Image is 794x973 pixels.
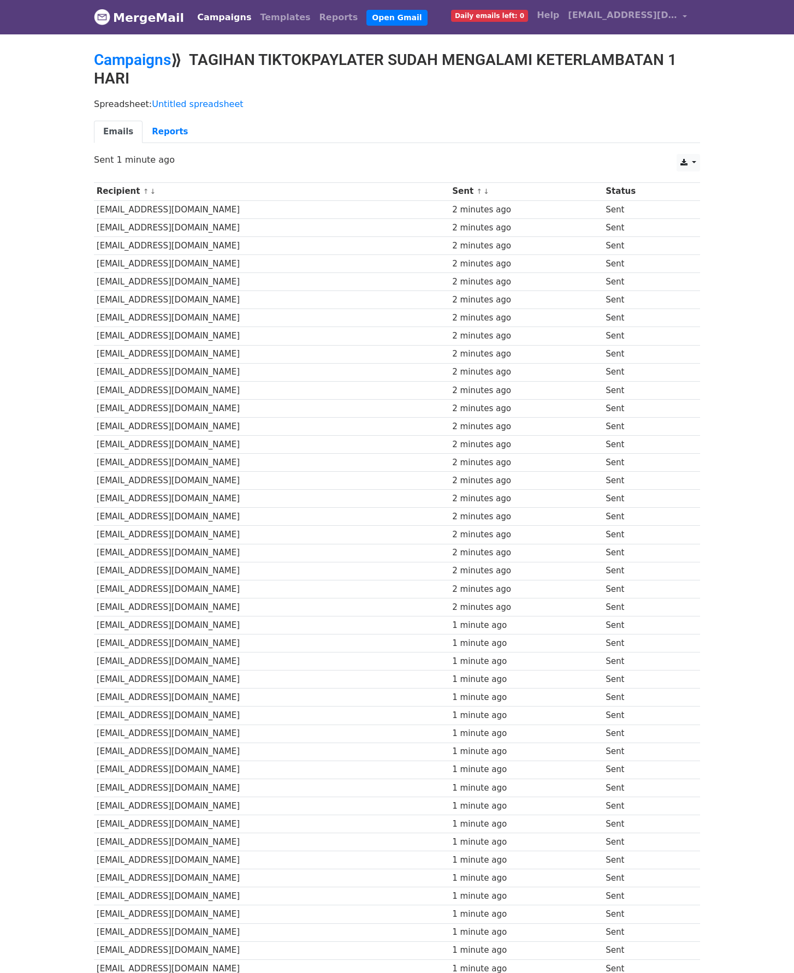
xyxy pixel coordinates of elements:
td: [EMAIL_ADDRESS][DOMAIN_NAME] [94,616,449,634]
td: Sent [603,743,688,761]
td: Sent [603,218,688,236]
div: 2 minutes ago [452,547,600,559]
div: 2 minutes ago [452,366,600,378]
td: Sent [603,761,688,779]
a: Campaigns [193,7,256,28]
a: Daily emails left: 0 [447,4,532,26]
td: [EMAIL_ADDRESS][DOMAIN_NAME] [94,309,449,327]
td: [EMAIL_ADDRESS][DOMAIN_NAME] [94,327,449,345]
div: 2 minutes ago [452,312,600,324]
td: [EMAIL_ADDRESS][DOMAIN_NAME] [94,381,449,399]
div: 2 minutes ago [452,276,600,288]
a: MergeMail [94,6,184,29]
td: [EMAIL_ADDRESS][DOMAIN_NAME] [94,887,449,905]
div: 2 minutes ago [452,601,600,614]
a: Templates [256,7,315,28]
a: Emails [94,121,143,143]
td: Sent [603,562,688,580]
div: 2 minutes ago [452,565,600,577]
td: [EMAIL_ADDRESS][DOMAIN_NAME] [94,725,449,743]
td: Sent [603,689,688,707]
td: [EMAIL_ADDRESS][DOMAIN_NAME] [94,905,449,923]
div: 1 minute ago [452,782,600,794]
div: 1 minute ago [452,836,600,849]
div: 2 minutes ago [452,402,600,415]
a: [EMAIL_ADDRESS][DOMAIN_NAME] [564,4,691,30]
div: 2 minutes ago [452,511,600,523]
td: Sent [603,454,688,472]
td: [EMAIL_ADDRESS][DOMAIN_NAME] [94,833,449,851]
td: [EMAIL_ADDRESS][DOMAIN_NAME] [94,508,449,526]
td: [EMAIL_ADDRESS][DOMAIN_NAME] [94,580,449,598]
td: [EMAIL_ADDRESS][DOMAIN_NAME] [94,671,449,689]
td: [EMAIL_ADDRESS][DOMAIN_NAME] [94,689,449,707]
td: [EMAIL_ADDRESS][DOMAIN_NAME] [94,634,449,652]
td: Sent [603,436,688,454]
td: Sent [603,291,688,309]
div: 2 minutes ago [452,493,600,505]
h2: ⟫ TAGIHAN TIKTOKPAYLATER SUDAH MENGALAMI KETERLAMBATAN 1 HARI [94,51,700,87]
td: Sent [603,200,688,218]
td: Sent [603,508,688,526]
td: Sent [603,851,688,869]
td: Sent [603,490,688,508]
td: Sent [603,309,688,327]
td: Sent [603,236,688,254]
td: [EMAIL_ADDRESS][DOMAIN_NAME] [94,779,449,797]
div: 1 minute ago [452,818,600,830]
a: Open Gmail [366,10,427,26]
div: 2 minutes ago [452,330,600,342]
td: Sent [603,905,688,923]
td: [EMAIL_ADDRESS][DOMAIN_NAME] [94,652,449,671]
td: Sent [603,598,688,616]
div: 2 minutes ago [452,529,600,541]
div: 2 minutes ago [452,438,600,451]
div: 2 minutes ago [452,204,600,216]
div: 2 minutes ago [452,348,600,360]
td: Sent [603,580,688,598]
a: ↓ [150,187,156,195]
a: ↓ [483,187,489,195]
div: 1 minute ago [452,890,600,903]
th: Sent [449,182,603,200]
td: Sent [603,327,688,345]
div: 1 minute ago [452,854,600,867]
a: Help [532,4,564,26]
a: Reports [315,7,363,28]
div: 2 minutes ago [452,240,600,252]
td: Sent [603,869,688,887]
td: [EMAIL_ADDRESS][DOMAIN_NAME] [94,436,449,454]
td: Sent [603,779,688,797]
td: [EMAIL_ADDRESS][DOMAIN_NAME] [94,743,449,761]
td: [EMAIL_ADDRESS][DOMAIN_NAME] [94,255,449,273]
td: [EMAIL_ADDRESS][DOMAIN_NAME] [94,218,449,236]
td: Sent [603,941,688,959]
p: Spreadsheet: [94,98,700,110]
div: 1 minute ago [452,691,600,704]
a: ↑ [143,187,149,195]
td: Sent [603,345,688,363]
span: Daily emails left: 0 [451,10,528,22]
td: [EMAIL_ADDRESS][DOMAIN_NAME] [94,598,449,616]
td: Sent [603,815,688,833]
td: Sent [603,833,688,851]
td: [EMAIL_ADDRESS][DOMAIN_NAME] [94,236,449,254]
p: Sent 1 minute ago [94,154,700,165]
div: 2 minutes ago [452,294,600,306]
td: [EMAIL_ADDRESS][DOMAIN_NAME] [94,200,449,218]
div: 1 minute ago [452,745,600,758]
th: Recipient [94,182,449,200]
td: [EMAIL_ADDRESS][DOMAIN_NAME] [94,345,449,363]
div: 1 minute ago [452,637,600,650]
td: Sent [603,634,688,652]
a: Campaigns [94,51,171,69]
div: 2 minutes ago [452,384,600,397]
div: 1 minute ago [452,619,600,632]
td: [EMAIL_ADDRESS][DOMAIN_NAME] [94,454,449,472]
td: Sent [603,381,688,399]
td: Sent [603,923,688,941]
td: [EMAIL_ADDRESS][DOMAIN_NAME] [94,941,449,959]
div: 1 minute ago [452,908,600,921]
a: Untitled spreadsheet [152,99,243,109]
img: MergeMail logo [94,9,110,25]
